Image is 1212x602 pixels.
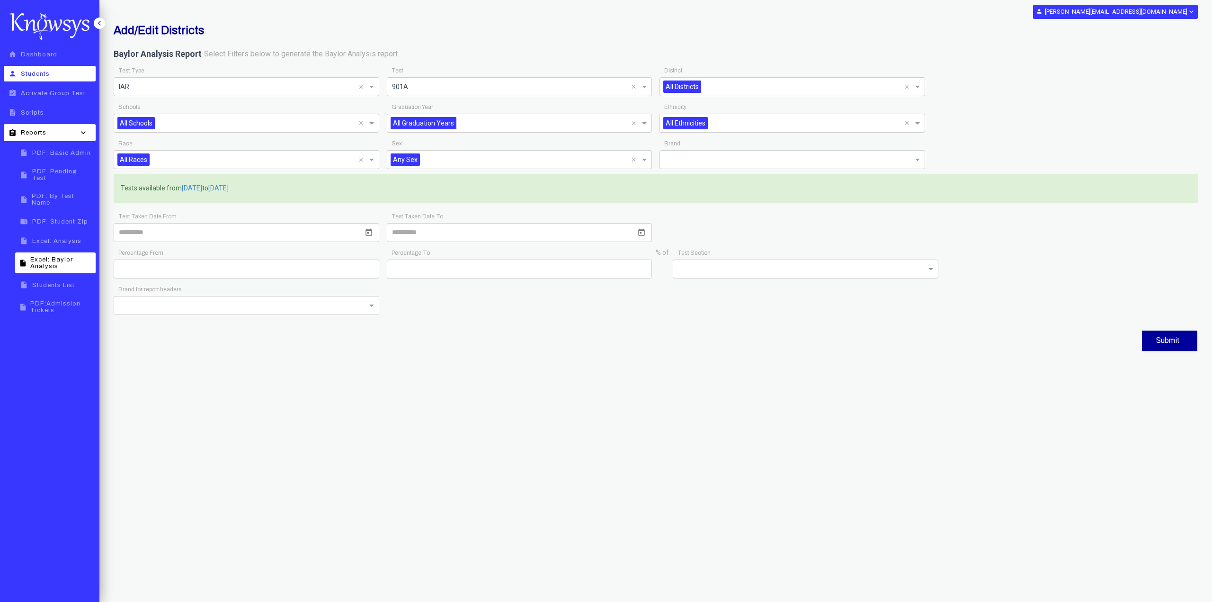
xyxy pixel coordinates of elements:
app-required-indication: Brand for report headers [118,286,181,293]
span: PDF: By Test Name [32,193,93,206]
i: home [7,50,18,58]
app-required-indication: Race [118,140,133,147]
i: assignment_turned_in [7,89,18,97]
app-required-indication: Test Type [118,67,144,74]
app-required-indication: Brand [664,140,680,147]
i: insert_drive_file [18,196,29,204]
span: Reports [21,129,46,136]
b: Baylor Analysis Report [114,49,202,59]
span: Any Sex [391,153,420,166]
app-required-indication: Test Taken Date To [392,213,443,220]
i: insert_drive_file [18,281,30,289]
app-required-indication: Percentage From [118,250,163,256]
span: [DATE] [182,184,202,193]
app-required-indication: Test Section [677,250,711,256]
span: PDF:Admission Tickets [30,300,93,314]
span: Clear all [632,117,640,129]
app-required-indication: Test [392,67,403,74]
span: All Races [117,153,150,166]
i: insert_drive_file [18,149,30,157]
i: assignment [7,129,18,137]
label: Select Filters below to generate the Baylor Analysis report [204,49,398,60]
span: Clear all [359,154,367,165]
app-required-indication: Percentage To [392,250,430,256]
button: Open calendar [363,227,374,238]
span: All Districts [663,81,701,93]
span: Excel: Analysis [32,238,81,244]
span: PDF: Student Zip [32,218,88,225]
i: insert_drive_file [18,303,28,311]
span: All Schools [117,117,155,129]
i: expand_more [1187,8,1194,16]
app-required-indication: Sex [392,140,402,147]
b: [PERSON_NAME][EMAIL_ADDRESS][DOMAIN_NAME] [1045,8,1187,15]
span: Clear all [359,117,367,129]
span: Excel: Baylor Analysis [30,256,93,270]
i: insert_drive_file [18,237,30,245]
i: folder_zip [18,217,30,225]
span: Clear all [359,81,367,92]
label: % of [656,248,669,258]
button: Open calendar [636,227,647,238]
span: All Graduation Years [391,117,456,129]
app-required-indication: District [664,67,682,74]
app-required-indication: Schools [118,104,140,110]
app-required-indication: Test Taken Date From [118,213,177,220]
i: person [1036,8,1043,15]
i: keyboard_arrow_left [95,18,104,28]
span: Clear all [905,117,913,129]
h2: Add/Edit Districts [114,24,832,37]
label: Tests available from to [121,184,229,193]
span: [DATE] [208,184,229,193]
span: Students List [32,282,75,288]
span: Clear all [632,81,640,92]
span: PDF: Basic Admin [32,150,91,156]
span: Activate Group Test [21,90,86,97]
app-required-indication: Graduation Year [392,104,433,110]
button: Submit [1142,331,1197,351]
i: keyboard_arrow_down [76,128,90,137]
span: Students [21,71,50,77]
span: Clear all [632,154,640,165]
i: person [7,70,18,78]
i: insert_drive_file [18,171,30,179]
i: description [7,108,18,117]
span: Clear all [905,81,913,92]
app-required-indication: Ethnicity [664,104,686,110]
span: All Ethnicities [663,117,708,129]
span: Scripts [21,109,44,116]
span: PDF: Pending Test [32,168,93,181]
span: Dashboard [21,51,57,58]
i: insert_drive_file [18,259,28,267]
